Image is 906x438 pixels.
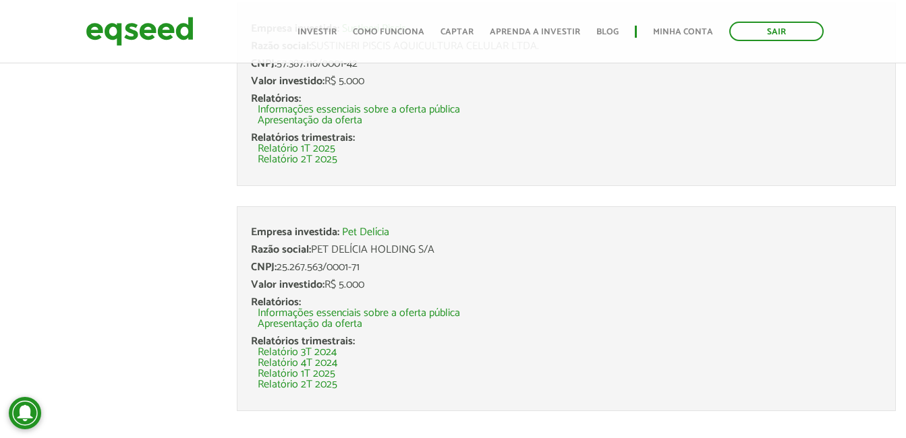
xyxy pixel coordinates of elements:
[258,115,362,126] a: Apresentação da oferta
[258,319,362,330] a: Apresentação da oferta
[258,347,337,358] a: Relatório 3T 2024
[653,28,713,36] a: Minha conta
[251,129,355,147] span: Relatórios trimestrais:
[251,293,301,311] span: Relatórios:
[258,358,337,369] a: Relatório 4T 2024
[258,369,335,379] a: Relatório 1T 2025
[251,262,882,273] div: 25.267.563/0001-71
[258,308,460,319] a: Informações essenciais sobre a oferta pública
[251,276,324,294] span: Valor investido:
[258,154,337,165] a: Relatório 2T 2025
[258,379,337,390] a: Relatório 2T 2025
[353,28,424,36] a: Como funciona
[596,28,619,36] a: Blog
[251,245,882,255] div: PET DELÍCIA HOLDING S/A
[342,227,389,238] a: Pet Delícia
[251,332,355,350] span: Relatórios trimestrais:
[251,55,277,73] span: CNPJ:
[258,104,460,115] a: Informações essenciais sobre a oferta pública
[251,72,324,90] span: Valor investido:
[251,280,882,290] div: R$ 5.000
[298,28,337,36] a: Investir
[251,90,301,108] span: Relatórios:
[251,223,339,241] span: Empresa investida:
[729,22,824,41] a: Sair
[251,76,882,87] div: R$ 5.000
[251,59,882,69] div: 57.387.116/0001-42
[86,13,194,49] img: EqSeed
[441,28,474,36] a: Captar
[490,28,580,36] a: Aprenda a investir
[251,241,311,259] span: Razão social:
[258,144,335,154] a: Relatório 1T 2025
[251,258,277,276] span: CNPJ:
